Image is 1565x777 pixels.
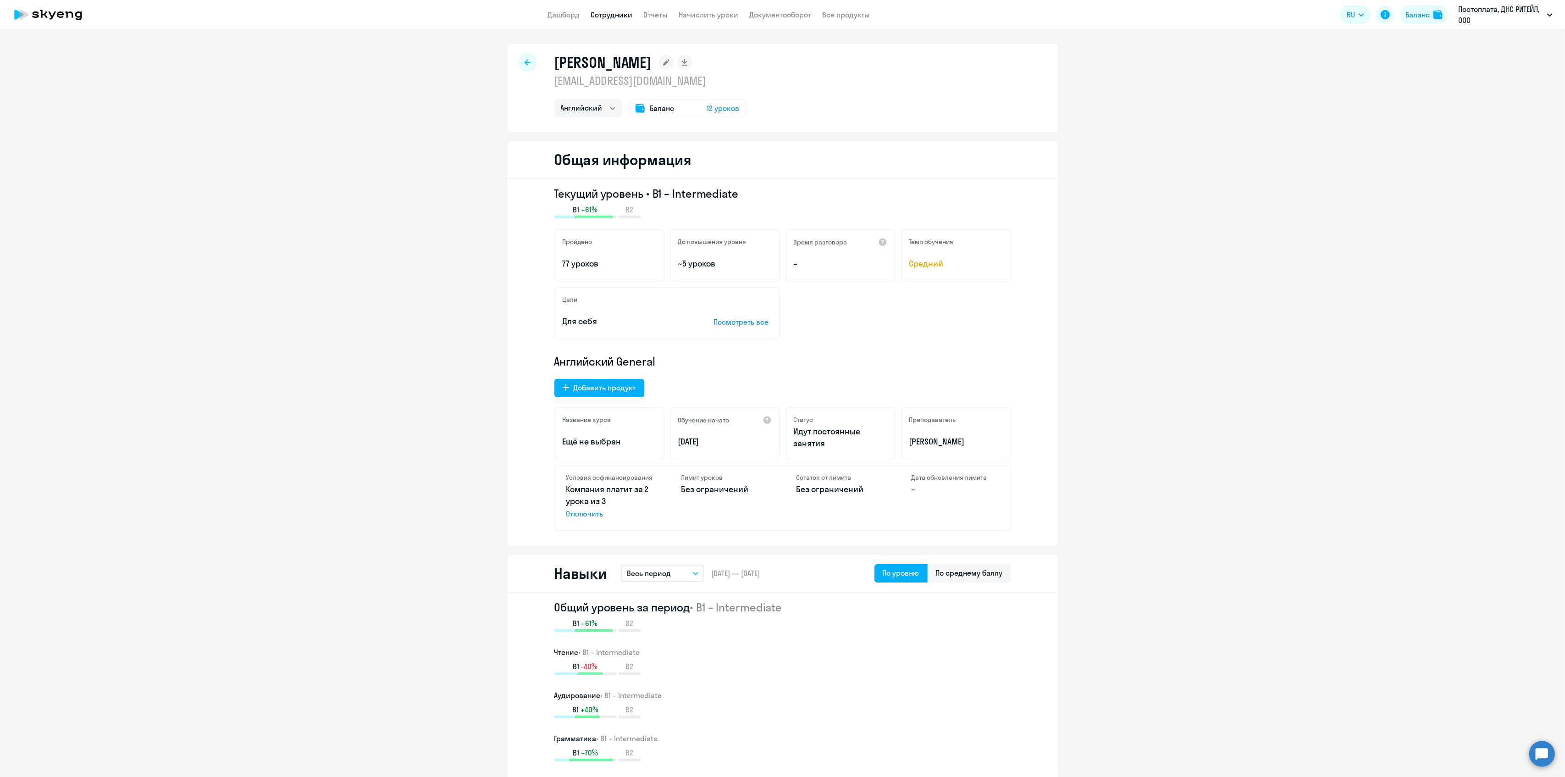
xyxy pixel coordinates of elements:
h4: Дата обновления лимита [912,473,999,482]
p: – [794,258,887,270]
button: Балансbalance [1400,6,1448,24]
h4: Условия софинансирования [566,473,654,482]
span: +40% [581,705,598,715]
p: Весь период [627,568,671,579]
h5: Название курса [563,416,611,424]
h2: Общий уровень за период [554,600,1011,615]
span: Средний [909,258,1003,270]
p: Для себя [563,316,686,327]
span: B1 [573,748,579,758]
h5: До повышения уровня [678,238,747,246]
span: [DATE] — [DATE] [711,568,760,578]
h5: Преподаватель [909,416,956,424]
span: • B1 – Intermediate [597,734,658,743]
span: Английский General [554,354,655,369]
h3: Грамматика [554,733,1011,744]
p: ~5 уроков [678,258,772,270]
a: Начислить уроки [679,10,739,19]
span: B1 [573,205,580,215]
a: Сотрудники [591,10,633,19]
p: Идут постоянные занятия [794,426,887,450]
button: Весь период [621,565,704,582]
div: По уровню [883,567,919,578]
a: Все продукты [823,10,870,19]
span: +70% [581,748,598,758]
h1: [PERSON_NAME] [554,53,652,72]
a: Дашборд [548,10,580,19]
h2: Навыки [554,564,607,583]
h5: Статус [794,416,813,424]
p: 77 уроков [563,258,656,270]
p: Без ограничений [796,483,884,495]
span: • B1 – Intermediate [690,600,782,614]
span: B2 [625,618,633,628]
button: Постоплата, ДНС РИТЕЙЛ, ООО [1454,4,1557,26]
p: Постоплата, ДНС РИТЕЙЛ, ООО [1458,4,1543,26]
span: -40% [581,661,598,672]
button: Добавить продукт [554,379,644,397]
span: • B1 – Intermediate [579,648,640,657]
span: B2 [625,748,633,758]
h3: Аудирование [554,690,1011,701]
div: Баланс [1405,9,1430,20]
h3: Текущий уровень • B1 – Intermediate [554,186,1011,201]
p: Ещё не выбран [563,436,656,448]
a: Отчеты [644,10,668,19]
h4: Остаток от лимита [796,473,884,482]
p: [PERSON_NAME] [909,436,1003,448]
span: B1 [573,661,580,672]
p: [EMAIL_ADDRESS][DOMAIN_NAME] [554,73,746,88]
span: +61% [581,618,598,628]
div: Добавить продукт [574,382,636,393]
p: [DATE] [678,436,772,448]
h5: Пройдено [563,238,592,246]
h5: Цели [563,295,578,304]
span: 12 уроков [707,103,740,114]
span: Баланс [650,103,675,114]
span: RU [1347,9,1355,20]
span: B1 [573,618,580,628]
span: B2 [625,661,633,672]
h3: Чтение [554,647,1011,658]
button: RU [1340,6,1371,24]
img: balance [1433,10,1443,19]
span: +61% [581,205,598,215]
h4: Лимит уроков [681,473,769,482]
p: Посмотреть все [714,316,772,327]
span: B2 [625,205,633,215]
h5: Обучение начато [678,416,730,424]
h5: Время разговора [794,238,847,246]
span: B2 [625,705,633,715]
span: Отключить [566,508,654,519]
p: – [912,483,999,495]
a: Документооборот [750,10,812,19]
h5: Темп обучения [909,238,954,246]
div: По среднему баллу [936,567,1003,578]
span: B1 [572,705,579,715]
span: • B1 – Intermediate [601,691,662,700]
p: Компания платит за 2 урока из 3 [566,483,654,519]
p: Без ограничений [681,483,769,495]
h2: Общая информация [554,150,691,169]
